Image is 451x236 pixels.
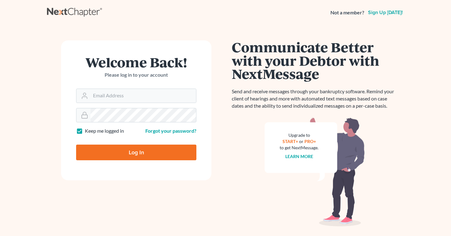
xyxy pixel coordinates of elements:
a: Learn more [285,154,313,159]
a: Sign up [DATE]! [367,10,404,15]
div: Upgrade to [280,132,319,138]
img: nextmessage_bg-59042aed3d76b12b5cd301f8e5b87938c9018125f34e5fa2b7a6b67550977c72.svg [265,117,365,227]
label: Keep me logged in [85,127,124,135]
input: Email Address [91,89,196,103]
div: to get NextMessage. [280,145,319,151]
p: Send and receive messages through your bankruptcy software. Remind your client of hearings and mo... [232,88,398,110]
p: Please log in to your account [76,71,196,79]
h1: Communicate Better with your Debtor with NextMessage [232,40,398,80]
input: Log In [76,145,196,160]
strong: Not a member? [330,9,364,16]
a: Forgot your password? [145,128,196,134]
span: or [299,139,303,144]
h1: Welcome Back! [76,55,196,69]
a: START+ [283,139,298,144]
a: PRO+ [304,139,316,144]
